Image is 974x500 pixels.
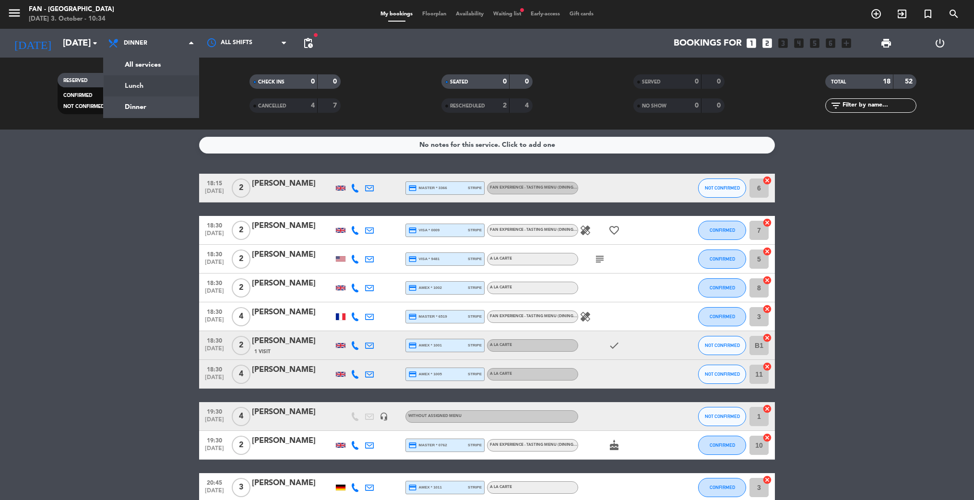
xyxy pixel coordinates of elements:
[674,38,742,48] span: Bookings for
[104,75,199,96] a: Lunch
[698,179,746,198] button: NOT CONFIRMED
[705,343,740,348] span: NOT CONFIRMED
[408,441,417,450] i: credit_card
[468,342,482,348] span: stripe
[503,102,507,109] strong: 2
[608,440,620,451] i: cake
[232,407,250,426] span: 4
[252,220,333,232] div: [PERSON_NAME]
[934,37,946,49] i: power_settings_new
[565,12,598,17] span: Gift cards
[698,307,746,326] button: CONFIRMED
[202,188,226,199] span: [DATE]
[762,247,772,256] i: cancel
[468,442,482,448] span: stripe
[717,78,723,85] strong: 0
[408,341,442,350] span: amex * 1001
[311,102,315,109] strong: 4
[252,435,333,447] div: [PERSON_NAME]
[232,179,250,198] span: 2
[232,365,250,384] span: 4
[526,12,565,17] span: Early-access
[252,335,333,347] div: [PERSON_NAME]
[408,255,439,263] span: visa * 9481
[468,371,482,377] span: stripe
[333,78,339,85] strong: 0
[762,275,772,285] i: cancel
[793,37,805,49] i: looks_4
[7,33,58,54] i: [DATE]
[408,370,417,379] i: credit_card
[202,488,226,499] span: [DATE]
[698,278,746,298] button: CONFIRMED
[202,476,226,488] span: 20:45
[490,228,606,232] span: Fan Experience - Tasting Menu (Dining Room)
[124,40,147,47] span: Dinner
[408,284,442,292] span: amex * 1002
[202,434,226,445] span: 19:30
[232,478,250,497] span: 3
[252,178,333,190] div: [PERSON_NAME]
[202,417,226,428] span: [DATE]
[202,334,226,345] span: 18:30
[695,102,699,109] strong: 0
[408,255,417,263] i: credit_card
[525,102,531,109] strong: 4
[642,104,666,108] span: NO SHOW
[408,483,417,492] i: credit_card
[698,365,746,384] button: NOT CONFIRMED
[252,364,333,376] div: [PERSON_NAME]
[948,8,960,20] i: search
[376,12,417,17] span: My bookings
[490,443,606,447] span: Fan Experience - Tasting Menu (Dining Room)
[745,37,758,49] i: looks_one
[419,140,555,151] div: No notes for this service. Click to add one
[202,219,226,230] span: 18:30
[698,250,746,269] button: CONFIRMED
[840,37,853,49] i: add_box
[490,257,512,261] span: A la carte
[705,371,740,377] span: NOT CONFIRMED
[408,184,417,192] i: credit_card
[408,226,417,235] i: credit_card
[717,102,723,109] strong: 0
[608,225,620,236] i: favorite_border
[695,78,699,85] strong: 0
[913,29,967,58] div: LOG OUT
[302,37,314,49] span: pending_actions
[202,345,226,357] span: [DATE]
[490,186,606,190] span: Fan Experience - Tasting Menu (Dining Room)
[762,333,772,343] i: cancel
[202,230,226,241] span: [DATE]
[252,406,333,418] div: [PERSON_NAME]
[922,8,934,20] i: turned_in_not
[490,286,512,289] span: A la carte
[252,477,333,489] div: [PERSON_NAME]
[468,227,482,233] span: stripe
[880,37,892,49] span: print
[525,78,531,85] strong: 0
[490,343,512,347] span: A la carte
[232,278,250,298] span: 2
[698,436,746,455] button: CONFIRMED
[202,259,226,270] span: [DATE]
[408,341,417,350] i: credit_card
[762,176,772,185] i: cancel
[7,6,22,20] i: menu
[698,336,746,355] button: NOT CONFIRMED
[762,404,772,414] i: cancel
[594,253,606,265] i: subject
[202,317,226,328] span: [DATE]
[408,226,439,235] span: visa * 0009
[408,312,417,321] i: credit_card
[408,414,462,418] span: Without assigned menu
[408,284,417,292] i: credit_card
[710,285,735,290] span: CONFIRMED
[710,314,735,319] span: CONFIRMED
[311,78,315,85] strong: 0
[202,374,226,385] span: [DATE]
[450,80,468,84] span: SEATED
[905,78,915,85] strong: 52
[104,54,199,75] a: All services
[831,80,846,84] span: TOTAL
